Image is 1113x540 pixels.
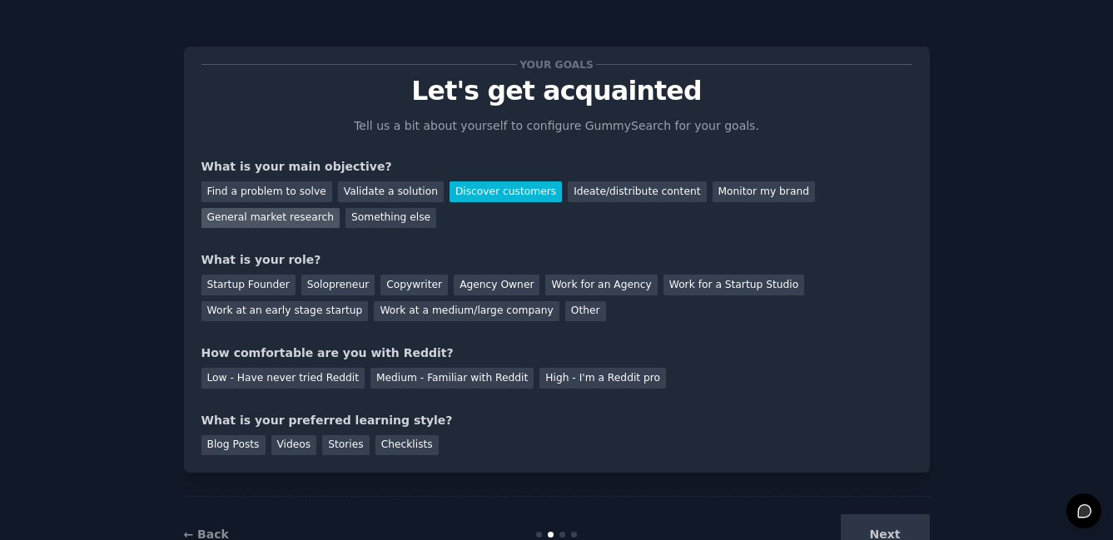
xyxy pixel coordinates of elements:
[375,435,439,456] div: Checklists
[201,77,912,106] p: Let's get acquainted
[374,301,559,322] div: Work at a medium/large company
[370,368,534,389] div: Medium - Familiar with Reddit
[322,435,369,456] div: Stories
[545,275,657,295] div: Work for an Agency
[301,275,375,295] div: Solopreneur
[347,117,767,135] p: Tell us a bit about yourself to configure GummySearch for your goals.
[568,181,706,202] div: Ideate/distribute content
[380,275,448,295] div: Copywriter
[663,275,804,295] div: Work for a Startup Studio
[271,435,317,456] div: Videos
[201,412,912,429] div: What is your preferred learning style?
[201,181,332,202] div: Find a problem to solve
[338,181,444,202] div: Validate a solution
[450,181,562,202] div: Discover customers
[201,275,296,295] div: Startup Founder
[201,208,340,229] div: General market research
[345,208,436,229] div: Something else
[517,56,597,73] span: Your goals
[201,344,912,362] div: How comfortable are you with Reddit?
[454,275,539,295] div: Agency Owner
[201,368,365,389] div: Low - Have never tried Reddit
[201,158,912,176] div: What is your main objective?
[565,301,606,322] div: Other
[201,435,266,456] div: Blog Posts
[201,251,912,269] div: What is your role?
[539,368,666,389] div: High - I'm a Reddit pro
[713,181,815,202] div: Monitor my brand
[201,301,369,322] div: Work at an early stage startup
